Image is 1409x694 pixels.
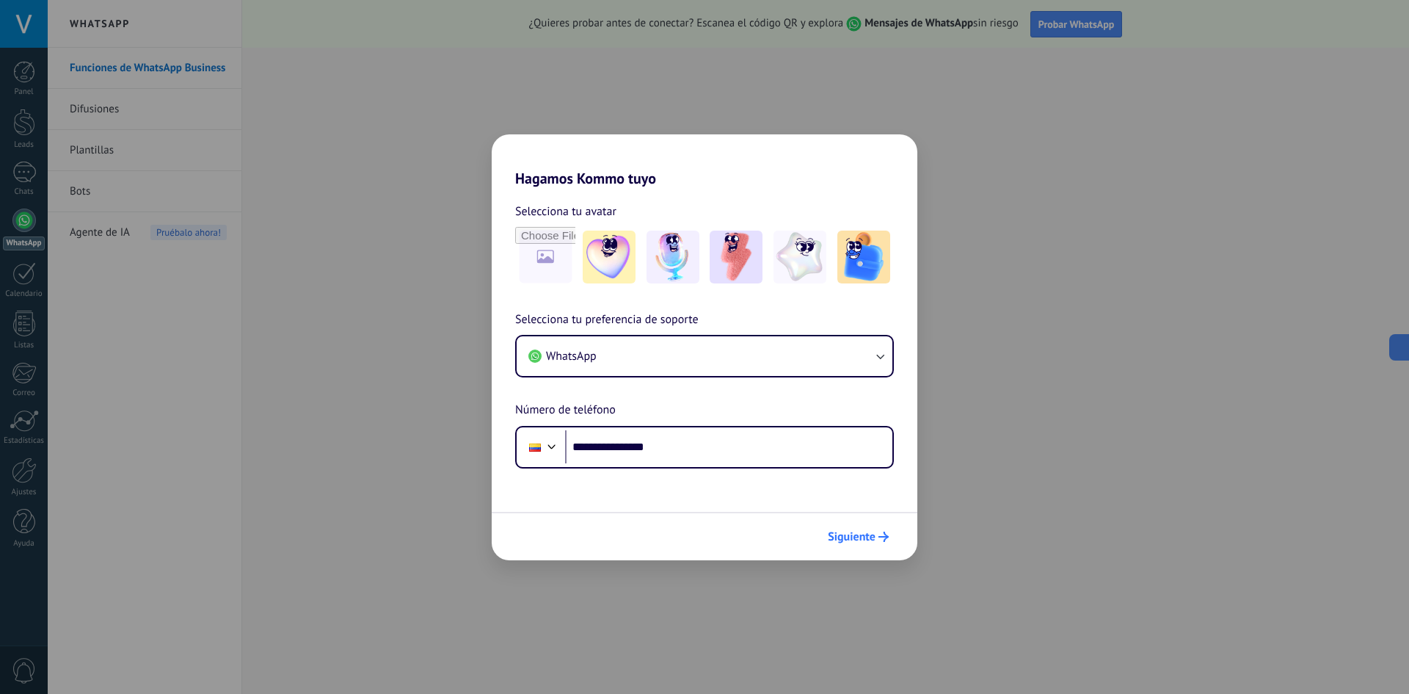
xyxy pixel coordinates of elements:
[515,202,616,221] span: Selecciona tu avatar
[821,524,895,549] button: Siguiente
[647,231,699,283] img: -2.jpeg
[773,231,826,283] img: -4.jpeg
[515,311,699,330] span: Selecciona tu preferencia de soporte
[517,336,892,376] button: WhatsApp
[837,231,890,283] img: -5.jpeg
[583,231,636,283] img: -1.jpeg
[828,532,875,542] span: Siguiente
[515,401,616,420] span: Número de teléfono
[710,231,762,283] img: -3.jpeg
[492,134,917,187] h2: Hagamos Kommo tuyo
[521,432,549,463] div: Colombia: + 57
[546,349,597,364] span: WhatsApp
